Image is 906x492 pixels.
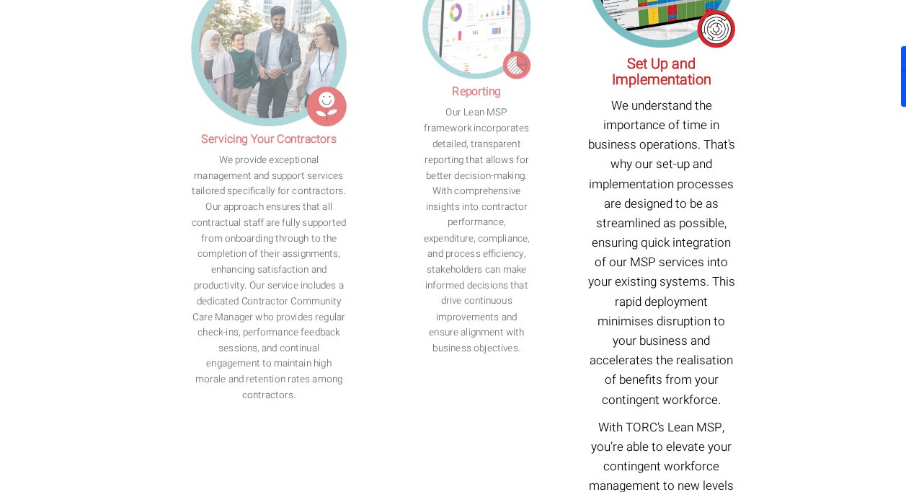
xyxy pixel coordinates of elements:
[190,133,346,146] h4: Servicing Your Contractors
[587,56,734,88] h4: Set Up and Implementation
[422,105,530,356] p: Our Lean MSP framework incorporates detailed, transparent reporting that allows for better decisi...
[587,96,734,410] p: We understand the importance of time in business operations. That’s why our set-up and implementa...
[190,152,346,403] p: We provide exceptional management and support services tailored specifically for contractors. Our...
[422,86,530,99] h4: Reporting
